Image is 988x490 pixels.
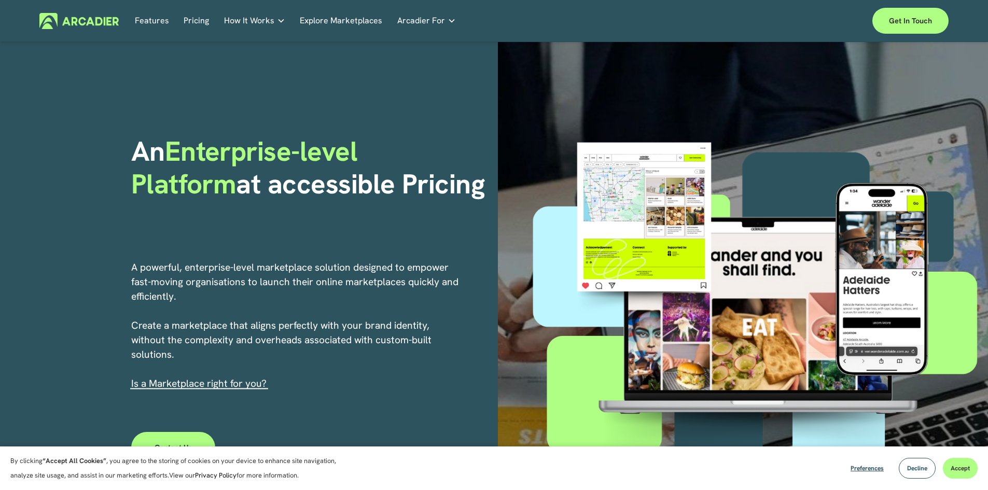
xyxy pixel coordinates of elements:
span: Accept [951,464,970,472]
span: Enterprise-level Platform [131,133,365,201]
button: Preferences [843,458,892,479]
a: Contact Us [131,432,216,463]
span: Decline [907,464,927,472]
span: How It Works [224,13,274,28]
span: Arcadier For [397,13,445,28]
p: By clicking , you agree to the storing of cookies on your device to enhance site navigation, anal... [10,454,347,483]
a: Get in touch [872,8,949,34]
img: Arcadier [39,13,119,29]
span: Preferences [851,464,884,472]
a: Explore Marketplaces [300,13,382,29]
button: Decline [899,458,936,479]
a: Features [135,13,169,29]
p: A powerful, enterprise-level marketplace solution designed to empower fast-moving organisations t... [131,260,460,391]
h1: An at accessible Pricing [131,135,491,200]
strong: “Accept All Cookies” [43,456,106,465]
button: Accept [943,458,978,479]
a: Pricing [184,13,209,29]
a: folder dropdown [224,13,285,29]
a: Privacy Policy [195,471,236,480]
span: I [131,377,267,390]
a: folder dropdown [397,13,456,29]
a: s a Marketplace right for you? [134,377,267,390]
